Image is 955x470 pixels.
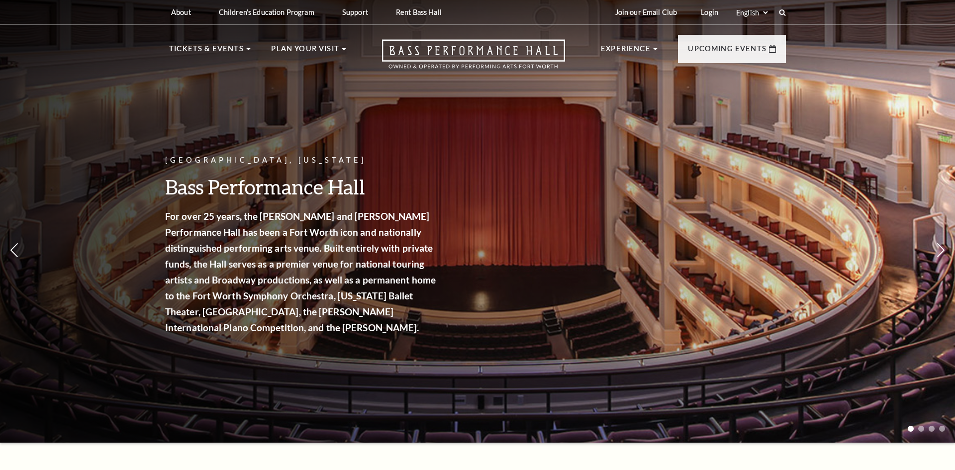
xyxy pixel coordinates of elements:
[165,154,439,167] p: [GEOGRAPHIC_DATA], [US_STATE]
[342,8,368,16] p: Support
[169,43,244,61] p: Tickets & Events
[601,43,651,61] p: Experience
[734,8,769,17] select: Select:
[396,8,442,16] p: Rent Bass Hall
[219,8,314,16] p: Children's Education Program
[171,8,191,16] p: About
[165,174,439,199] h3: Bass Performance Hall
[688,43,766,61] p: Upcoming Events
[271,43,339,61] p: Plan Your Visit
[165,210,436,333] strong: For over 25 years, the [PERSON_NAME] and [PERSON_NAME] Performance Hall has been a Fort Worth ico...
